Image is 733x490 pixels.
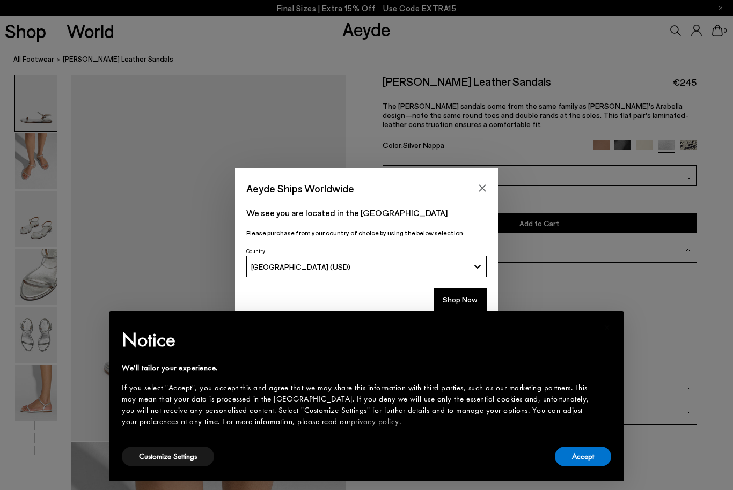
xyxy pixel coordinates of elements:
span: [GEOGRAPHIC_DATA] (USD) [251,262,350,271]
a: privacy policy [351,416,399,427]
button: Close this notice [594,315,620,340]
div: If you select "Accept", you accept this and agree that we may share this information with third p... [122,382,594,427]
p: We see you are located in the [GEOGRAPHIC_DATA] [246,206,487,219]
span: Country [246,248,265,254]
h2: Notice [122,326,594,354]
span: Aeyde Ships Worldwide [246,179,354,198]
button: Accept [555,447,611,466]
button: Customize Settings [122,447,214,466]
span: × [604,319,611,336]
button: Shop Now [434,288,487,311]
p: Please purchase from your country of choice by using the below selection: [246,228,487,238]
div: We'll tailor your experience. [122,362,594,374]
button: Close [474,180,490,196]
